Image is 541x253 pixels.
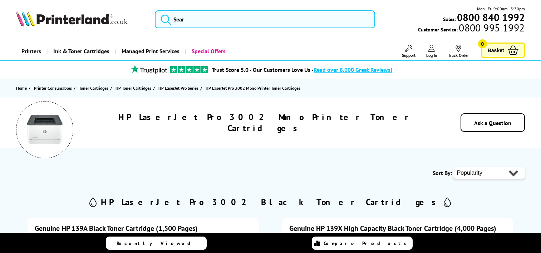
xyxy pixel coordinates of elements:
span: Sales: [443,16,456,23]
span: Recently Viewed [117,240,198,247]
span: HP LaserJet Pro 3002 Mono Printer Toner Cartridges [206,85,300,91]
a: Compare Products [312,237,413,250]
img: HP LaserJet Pro 3002 Mono Printer Toner Cartridges [27,112,63,148]
h1: HP LaserJet Pro 3002 Mono Printer Toner Cartridges [94,111,435,134]
a: Trust Score 5.0 - Our Customers Love Us -Read over 8,000 Great Reviews! [212,66,392,73]
a: Printerland Logo [16,11,146,28]
span: Basket [488,45,504,55]
a: Track Order [448,45,469,58]
span: Read over 8,000 Great Reviews! [314,66,392,73]
a: HP LaserJet Pro Series [158,84,200,92]
span: Compare Products [324,240,410,247]
a: Basket 0 [481,43,525,58]
img: Printerland Logo [16,11,128,26]
span: Customer Service: [418,24,525,33]
span: Log In [426,53,437,58]
span: Printer Consumables [34,84,72,92]
a: Printer Consumables [34,84,74,92]
a: Genuine HP 139X High Capacity Black Toner Cartridge (4,000 Pages) [289,224,496,233]
a: Genuine HP 139A Black Toner Cartridge (1,500 Pages) [35,224,198,233]
a: 0800 840 1992 [456,14,525,21]
span: Support [402,53,415,58]
img: trustpilot rating [127,65,170,74]
input: Sear [155,10,375,28]
h2: HP LaserJet Pro 3002 Black Toner Cartridges [101,197,440,208]
span: HP Toner Cartridges [115,84,151,92]
a: Printers [16,42,46,60]
a: Home [16,84,29,92]
a: Recently Viewed [106,237,207,250]
a: Log In [426,45,437,58]
b: 0800 840 1992 [457,11,525,24]
span: HP LaserJet Pro Series [158,84,198,92]
a: Support [402,45,415,58]
span: Sort By: [433,169,452,177]
span: 0800 995 1992 [458,24,525,31]
a: Managed Print Services [115,42,185,60]
a: HP Toner Cartridges [115,84,153,92]
a: Toner Cartridges [79,84,110,92]
img: trustpilot rating [170,66,208,73]
a: Special Offers [185,42,231,60]
span: 0 [478,39,487,48]
span: Mon - Fri 9:00am - 5:30pm [477,5,525,12]
span: Toner Cartridges [79,84,108,92]
span: Ink & Toner Cartridges [53,42,109,60]
a: Ink & Toner Cartridges [46,42,115,60]
a: Ask a Question [474,119,511,126]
